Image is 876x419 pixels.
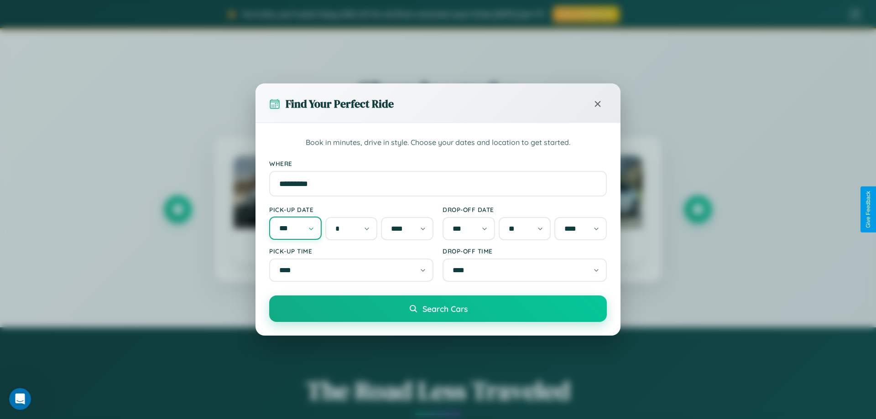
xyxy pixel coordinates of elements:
[443,206,607,213] label: Drop-off Date
[269,247,433,255] label: Pick-up Time
[269,206,433,213] label: Pick-up Date
[269,137,607,149] p: Book in minutes, drive in style. Choose your dates and location to get started.
[269,295,607,322] button: Search Cars
[422,304,468,314] span: Search Cars
[286,96,394,111] h3: Find Your Perfect Ride
[443,247,607,255] label: Drop-off Time
[269,160,607,167] label: Where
